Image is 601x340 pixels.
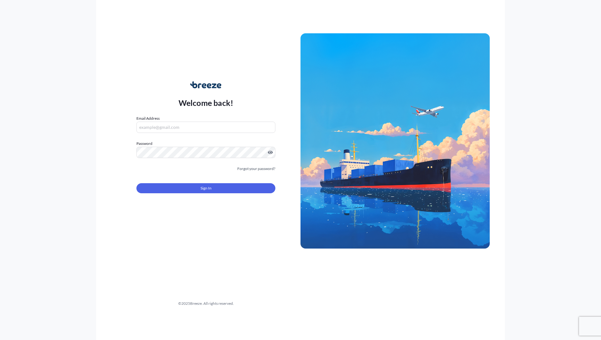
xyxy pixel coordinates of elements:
button: Show password [268,150,273,155]
p: Welcome back! [179,98,234,108]
button: Sign In [136,183,275,193]
img: Ship illustration [300,33,490,248]
label: Password [136,140,275,147]
input: example@gmail.com [136,122,275,133]
a: Forgot your password? [237,166,275,172]
span: Sign In [201,185,212,191]
div: © 2025 Breeze. All rights reserved. [111,300,300,307]
label: Email Address [136,115,160,122]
